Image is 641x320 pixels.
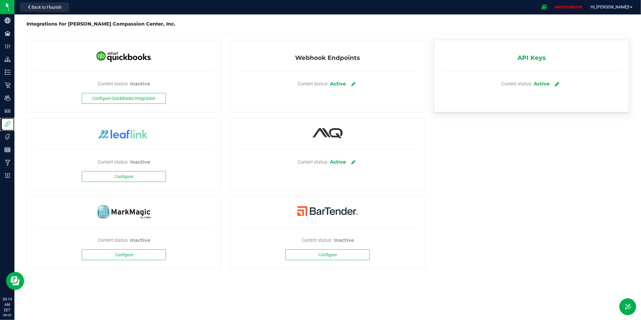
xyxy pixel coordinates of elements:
img: Alpine IQ [313,128,343,138]
inline-svg: Reports [5,147,11,153]
span: Configure [115,174,133,179]
div: Active [330,158,346,166]
div: Active [330,80,346,88]
span: Current status: [301,237,332,244]
img: MarkMagic By Cybra [97,205,151,218]
img: BarTender [298,206,358,216]
button: Back to Flourish [20,2,69,12]
span: Current status: [98,80,129,88]
p: IMPERSONATOR [552,5,585,10]
div: Inactive [130,237,150,244]
inline-svg: Manufacturing [5,160,11,166]
span: Integrations for [PERSON_NAME] Compassion Center, Inc. [26,21,176,27]
inline-svg: Users [5,95,11,101]
span: Current status: [98,237,129,244]
span: Current status: [98,158,129,166]
inline-svg: Distribution [5,56,11,62]
button: Configure [82,249,166,260]
inline-svg: Tags [5,134,11,140]
button: Configure QuickBooks Integration [82,93,166,104]
img: QuickBooks Online [94,48,154,64]
span: Webhook Endpoints [295,53,360,65]
button: Configure [82,171,166,182]
div: Inactive [130,80,150,88]
span: Open Ecommerce Menu [537,1,551,13]
span: Configure [115,252,133,257]
div: Active [534,80,550,88]
span: API Keys [517,53,546,65]
span: Current status: [298,158,328,166]
button: Configure [285,249,370,260]
inline-svg: Facilities [5,30,11,36]
p: 09:14 AM EDT [3,297,12,313]
span: Current status: [298,80,328,88]
inline-svg: Configuration [5,43,11,49]
span: Back to Flourish [32,5,62,10]
inline-svg: Company [5,17,11,23]
img: LeafLink [94,125,154,144]
button: Toggle Menu [619,298,636,315]
div: Inactive [334,237,354,244]
inline-svg: Billing [5,173,11,179]
p: 08/26 [3,313,12,317]
inline-svg: Inventory [5,69,11,75]
span: Hi, [PERSON_NAME]! [591,5,630,9]
inline-svg: Retail [5,82,11,88]
span: Current status: [501,80,532,88]
inline-svg: Integrations [5,121,11,127]
inline-svg: User Roles [5,108,11,114]
span: Configure [319,252,337,257]
span: Configure QuickBooks Integration [92,96,155,101]
iframe: Resource center [6,272,24,290]
div: Inactive [130,158,150,166]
